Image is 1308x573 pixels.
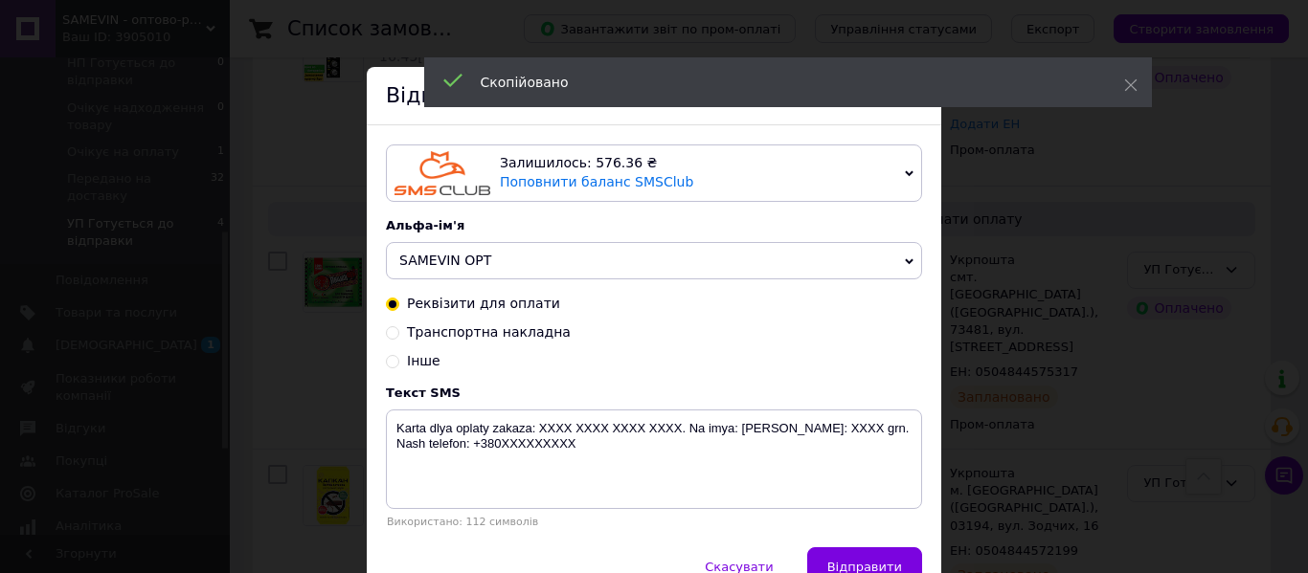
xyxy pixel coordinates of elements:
[386,218,464,232] span: Альфа-ім'я
[481,73,1076,92] div: Скопійовано
[407,353,440,368] span: Інше
[407,324,571,340] span: Транспортна накладна
[386,516,922,528] div: Використано: 112 символів
[386,409,922,509] textarea: Karta dlya oplaty zakaza: XXXX XXXX XXXX XXXX. Na imya: [PERSON_NAME]: XXXX grn. Nash telefon: +3...
[500,174,693,189] a: Поповнити баланс SMSClub
[500,154,897,173] div: Залишилось: 576.36 ₴
[407,296,560,311] span: Реквізити для оплати
[367,67,941,125] div: Відправка SMS
[399,253,491,268] span: SAMEVIN OPT
[386,386,922,400] div: Текст SMS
